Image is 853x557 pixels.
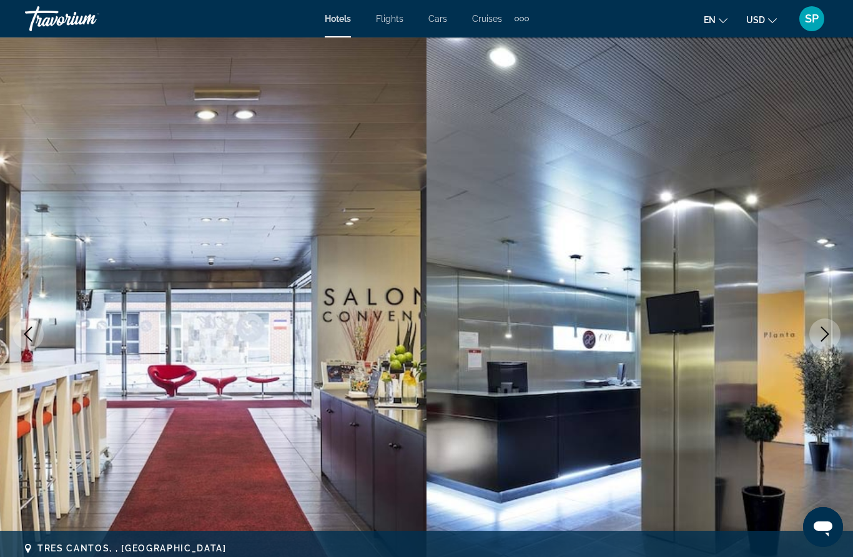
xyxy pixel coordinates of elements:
button: Extra navigation items [515,9,529,29]
a: Cruises [472,14,502,24]
button: Next image [809,318,841,350]
button: User Menu [796,6,828,32]
span: SP [805,12,819,25]
button: Previous image [12,318,44,350]
span: en [704,15,716,25]
button: Change language [704,11,727,29]
a: Travorium [25,2,150,35]
span: USD [746,15,765,25]
button: Change currency [746,11,777,29]
a: Hotels [325,14,351,24]
iframe: Button to launch messaging window [803,507,843,547]
a: Flights [376,14,403,24]
a: Cars [428,14,447,24]
span: Tres Cantos, , [GEOGRAPHIC_DATA] [37,543,227,553]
